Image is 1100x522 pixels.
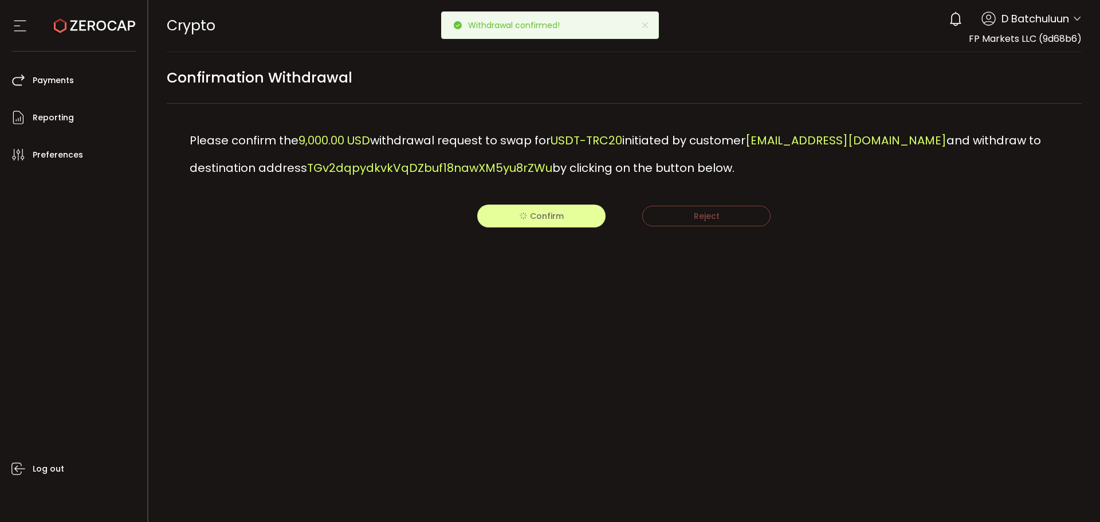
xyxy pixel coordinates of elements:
span: 9,000.00 USD [298,132,370,148]
span: [EMAIL_ADDRESS][DOMAIN_NAME] [745,132,946,148]
iframe: Chat Widget [967,398,1100,522]
span: Preferences [33,147,83,163]
span: Please confirm the [190,132,298,148]
span: Reject [694,210,720,222]
span: USDT-TRC20 [551,132,622,148]
span: by clicking on the button below. [552,160,734,176]
span: Reporting [33,109,74,126]
span: FP Markets LLC (9d68b6) [969,32,1082,45]
span: TGv2dqpydkvkVqDZbuf18nawXM5yu8rZWu [307,160,552,176]
span: Payments [33,72,74,89]
span: D Batchuluun [1001,11,1069,26]
span: Confirmation Withdrawal [167,65,352,91]
button: Reject [642,206,771,226]
span: withdrawal request to swap for [370,132,551,148]
span: Crypto [167,15,215,36]
p: Withdrawal confirmed! [468,21,569,29]
span: initiated by customer [622,132,745,148]
span: Log out [33,461,64,477]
